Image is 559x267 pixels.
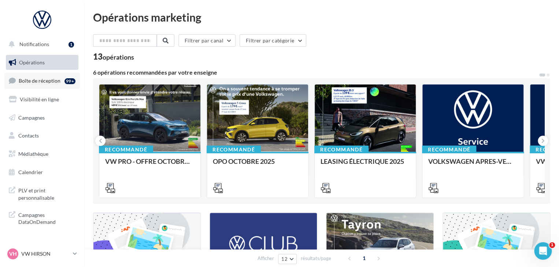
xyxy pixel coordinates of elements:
a: PLV et print personnalisable [4,183,80,204]
div: Recommandé [207,146,261,154]
a: VH VW HIRSON [6,247,78,261]
div: 6 opérations recommandées par votre enseigne [93,69,538,75]
span: 12 [281,256,288,262]
a: Médiathèque [4,146,80,162]
span: résultats/page [301,255,331,262]
span: Campagnes DataOnDemand [18,210,75,226]
a: Contacts [4,128,80,143]
span: Afficher [258,255,274,262]
iframe: Intercom live chat [534,242,552,260]
span: Contacts [18,132,39,139]
span: VH [9,250,17,257]
span: Visibilité en ligne [20,96,59,102]
a: Campagnes [4,110,80,125]
span: Calendrier [18,169,43,175]
div: 13 [93,53,134,61]
button: Filtrer par canal [178,34,236,47]
button: Filtrer par catégorie [240,34,306,47]
span: Notifications [19,41,49,47]
button: Notifications 1 [4,37,77,52]
button: 12 [278,254,297,264]
div: 1 [69,42,74,48]
span: PLV et print personnalisable [18,185,75,201]
div: Recommandé [314,146,369,154]
div: opérations [103,54,134,60]
span: Campagnes [18,114,45,120]
div: 99+ [64,78,75,84]
a: Opérations [4,55,80,70]
div: LEASING ÉLECTRIQUE 2025 [321,158,410,172]
span: 1 [358,252,370,264]
div: VW PRO - OFFRE OCTOBRE 25 [105,158,195,172]
span: 1 [549,242,555,248]
a: Campagnes DataOnDemand [4,207,80,229]
div: Recommandé [422,146,476,154]
span: Opérations [19,59,45,65]
a: Calendrier [4,165,80,180]
div: Opérations marketing [93,12,550,23]
p: VW HIRSON [21,250,70,257]
div: Recommandé [99,146,153,154]
span: Médiathèque [18,151,48,157]
a: Visibilité en ligne [4,92,80,107]
div: VOLKSWAGEN APRES-VENTE [428,158,518,172]
span: Boîte de réception [19,78,60,84]
a: Boîte de réception99+ [4,73,80,89]
div: OPO OCTOBRE 2025 [213,158,302,172]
